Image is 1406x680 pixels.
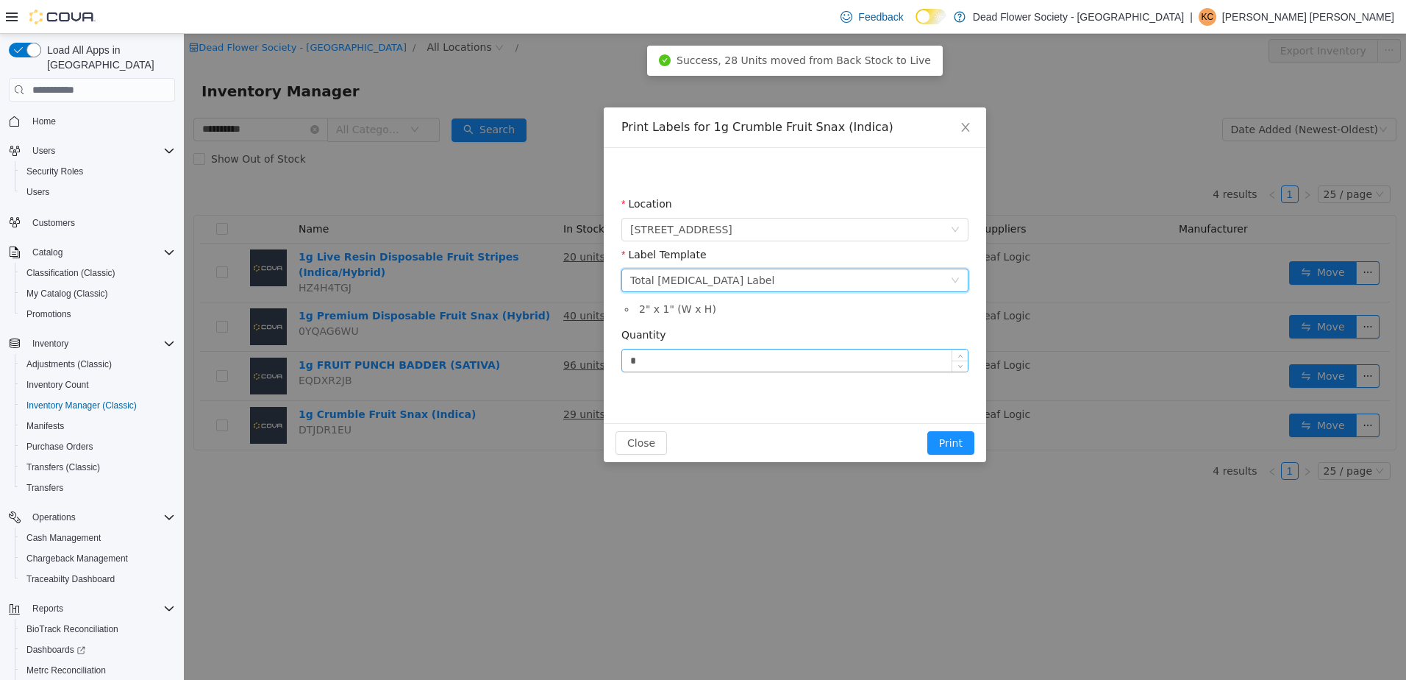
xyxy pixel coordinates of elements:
i: icon: check-circle [475,21,487,32]
span: Dashboards [21,641,175,659]
a: Metrc Reconciliation [21,662,112,679]
span: Users [26,186,49,198]
a: Dashboards [21,641,91,659]
a: Dashboards [15,640,181,660]
span: Inventory Count [21,376,175,394]
button: BioTrack Reconciliation [15,619,181,640]
button: Customers [3,211,181,233]
span: Catalog [26,244,175,261]
span: Chargeback Management [21,550,175,567]
a: Home [26,113,62,130]
span: Security Roles [26,166,83,177]
button: Classification (Classic) [15,263,181,283]
span: Chargeback Management [26,553,128,564]
span: Feedback [858,10,903,24]
a: Chargeback Management [21,550,134,567]
a: Users [21,183,55,201]
a: Customers [26,214,81,232]
a: Promotions [21,305,77,323]
a: Feedback [835,2,909,32]
span: Classification (Classic) [26,267,115,279]
span: Reports [32,603,63,615]
i: icon: down [767,191,776,202]
span: Adjustments (Classic) [21,355,175,373]
span: Success, 28 Units moved from Back Stock to Live [493,21,747,32]
p: | [1190,8,1193,26]
span: Cash Management [26,532,101,544]
span: Promotions [21,305,175,323]
span: Transfers [21,479,175,497]
span: Users [26,142,175,160]
button: Chargeback Management [15,548,181,569]
span: Increase Value [768,316,784,327]
span: Operations [26,509,175,526]
span: Classification (Classic) [21,264,175,282]
button: Inventory [26,335,74,353]
div: Total Cannabinoids Label [446,235,590,258]
span: Inventory Count [26,379,89,391]
span: Transfers [26,482,63,494]
span: Security Roles [21,163,175,180]
p: [PERSON_NAME] [PERSON_NAME] [1222,8,1394,26]
button: Users [3,141,181,161]
span: Purchase Orders [21,438,175,456]
button: Users [15,182,181,202]
button: Users [26,142,61,160]
i: icon: up [774,319,779,325]
button: Transfers [15,478,181,498]
span: Metrc Reconciliation [26,665,106,676]
a: My Catalog (Classic) [21,285,114,302]
button: Print [743,397,791,421]
button: Promotions [15,304,181,325]
a: Classification (Classic) [21,264,121,282]
a: BioTrack Reconciliation [21,620,124,638]
img: Cova [29,10,96,24]
span: Promotions [26,308,71,320]
span: Transfers (Classic) [21,458,175,476]
span: Purchase Orders [26,441,93,453]
a: Transfers [21,479,69,497]
span: Transfers (Classic) [26,461,100,473]
span: Dark Mode [916,24,916,25]
a: Cash Management [21,529,107,547]
button: Traceabilty Dashboard [15,569,181,589]
span: My Catalog (Classic) [21,285,175,302]
span: Inventory Manager (Classic) [26,400,137,411]
label: Quantity [438,295,482,307]
button: Close [761,74,802,115]
span: Home [32,116,56,127]
i: icon: down [767,242,776,252]
input: Dark Mode [916,9,946,24]
span: Operations [32,511,76,523]
button: Operations [26,509,82,526]
button: Close [432,397,483,421]
span: Load All Apps in [GEOGRAPHIC_DATA] [41,43,175,72]
i: icon: down [774,330,779,336]
div: Print Labels for 1g Crumble Fruit Snax (Indica) [438,85,785,102]
span: Inventory [26,335,175,353]
span: Manifests [26,420,64,432]
a: Inventory Manager (Classic) [21,397,143,414]
button: Inventory [3,333,181,354]
span: Traceabilty Dashboard [21,570,175,588]
span: Customers [32,217,75,229]
button: Home [3,110,181,132]
span: BioTrack Reconciliation [26,623,118,635]
button: Security Roles [15,161,181,182]
a: Transfers (Classic) [21,458,106,476]
span: Adjustments (Classic) [26,358,112,370]
button: Cash Management [15,528,181,548]
span: BioTrack Reconciliation [21,620,175,638]
span: Manifests [21,417,175,435]
button: Manifests [15,416,181,436]
input: Quantity [438,316,784,338]
span: Users [32,145,55,157]
a: Inventory Count [21,376,95,394]
button: My Catalog (Classic) [15,283,181,304]
span: Cash Management [21,529,175,547]
button: Adjustments (Classic) [15,354,181,375]
button: Reports [3,598,181,619]
label: Label Template [438,215,523,227]
a: Purchase Orders [21,438,99,456]
button: Transfers (Classic) [15,457,181,478]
